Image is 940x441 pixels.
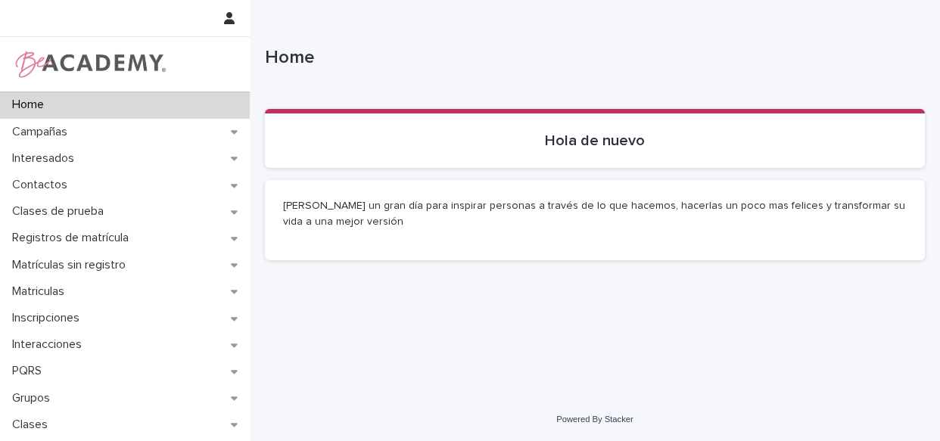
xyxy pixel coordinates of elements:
p: Clases de prueba [6,204,116,219]
p: [PERSON_NAME] un gran día para inspirar personas a través de lo que hacemos, hacerlas un poco mas... [283,198,907,230]
p: Home [265,47,919,69]
p: PQRS [6,364,54,378]
p: Matriculas [6,284,76,299]
p: Grupos [6,391,62,405]
a: Powered By Stacker [556,415,633,424]
img: WPrjXfSUmiLcdUfaYY4Q [12,49,167,79]
p: Interacciones [6,337,94,352]
p: Clases [6,418,60,432]
p: Matrículas sin registro [6,258,138,272]
p: Campañas [6,125,79,139]
p: Inscripciones [6,311,92,325]
p: Interesados [6,151,86,166]
p: Home [6,98,56,112]
p: Registros de matrícula [6,231,141,245]
p: Hola de nuevo [283,132,907,150]
p: Contactos [6,178,79,192]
